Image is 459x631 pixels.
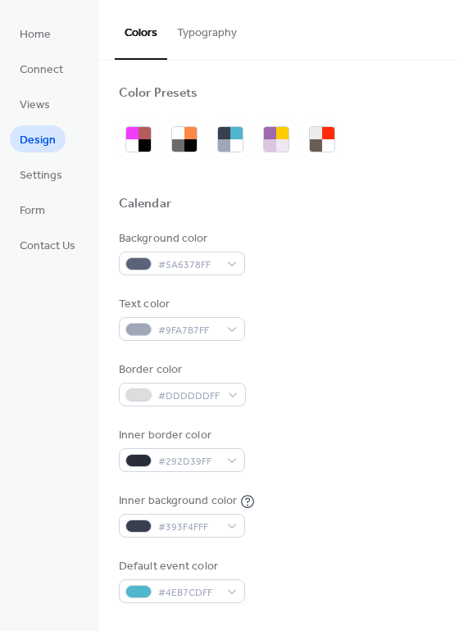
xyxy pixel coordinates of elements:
[10,20,61,47] a: Home
[119,361,243,379] div: Border color
[119,493,237,510] div: Inner background color
[10,231,85,258] a: Contact Us
[158,388,220,405] span: #DDDDDDFF
[158,256,219,274] span: #5A6378FF
[20,132,56,149] span: Design
[119,230,242,247] div: Background color
[10,55,73,82] a: Connect
[10,161,72,188] a: Settings
[119,427,242,444] div: Inner border color
[119,85,198,102] div: Color Presets
[20,26,51,43] span: Home
[119,196,171,213] div: Calendar
[158,322,219,339] span: #9FA7B7FF
[20,61,63,79] span: Connect
[158,519,219,536] span: #393F4FFF
[119,558,242,575] div: Default event color
[10,90,60,117] a: Views
[20,202,45,220] span: Form
[10,125,66,152] a: Design
[10,196,55,223] a: Form
[119,296,242,313] div: Text color
[158,584,219,601] span: #4EB7CDFF
[20,238,75,255] span: Contact Us
[158,453,219,470] span: #292D39FF
[20,97,50,114] span: Views
[20,167,62,184] span: Settings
